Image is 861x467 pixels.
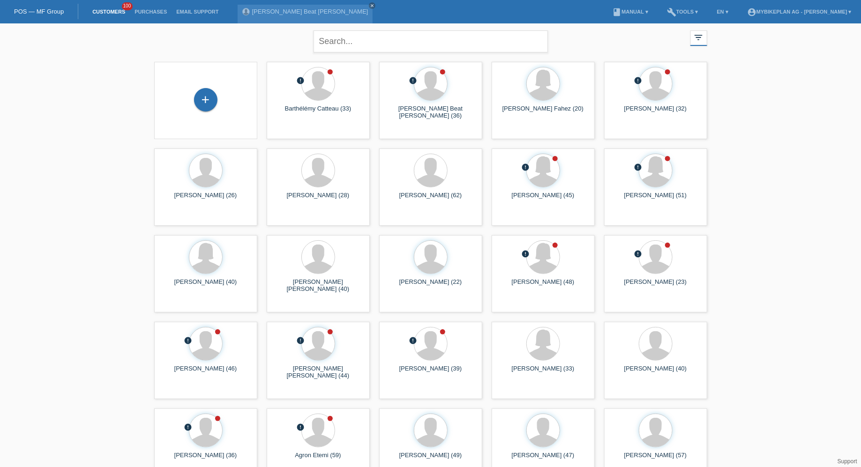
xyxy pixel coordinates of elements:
[297,76,305,85] i: error
[387,452,475,467] div: [PERSON_NAME] (49)
[742,9,856,15] a: account_circleMybikeplan AG - [PERSON_NAME] ▾
[130,9,172,15] a: Purchases
[314,30,548,52] input: Search...
[612,278,700,293] div: [PERSON_NAME] (23)
[612,365,700,380] div: [PERSON_NAME] (40)
[297,76,305,86] div: unconfirmed, pending
[297,423,305,431] i: error
[612,192,700,207] div: [PERSON_NAME] (51)
[387,278,475,293] div: [PERSON_NAME] (22)
[162,365,250,380] div: [PERSON_NAME] (46)
[297,336,305,346] div: unconfirmed, pending
[747,7,756,17] i: account_circle
[838,458,857,465] a: Support
[499,278,587,293] div: [PERSON_NAME] (48)
[387,192,475,207] div: [PERSON_NAME] (62)
[184,336,193,346] div: unconfirmed, pending
[252,8,368,15] a: [PERSON_NAME] Beat [PERSON_NAME]
[612,452,700,467] div: [PERSON_NAME] (57)
[409,336,418,346] div: unconfirmed, pending
[387,365,475,380] div: [PERSON_NAME] (39)
[274,278,362,293] div: [PERSON_NAME] [PERSON_NAME] (40)
[195,92,217,108] div: Add customer
[409,76,418,85] i: error
[274,452,362,467] div: Agron Etemi (59)
[612,7,621,17] i: book
[409,336,418,345] i: error
[274,365,362,380] div: [PERSON_NAME] [PERSON_NAME] (44)
[184,336,193,345] i: error
[612,105,700,120] div: [PERSON_NAME] (32)
[184,423,193,433] div: unconfirmed, pending
[162,192,250,207] div: [PERSON_NAME] (26)
[522,163,530,171] i: error
[274,105,362,120] div: Barthélémy Catteau (33)
[522,250,530,258] i: error
[274,192,362,207] div: [PERSON_NAME] (28)
[634,163,643,173] div: unconfirmed, pending
[522,163,530,173] div: unconfirmed, pending
[634,76,643,85] i: error
[499,105,587,120] div: [PERSON_NAME] Fahez (20)
[694,32,704,43] i: filter_list
[634,250,643,259] div: unconfirmed, pending
[162,452,250,467] div: [PERSON_NAME] (36)
[14,8,64,15] a: POS — MF Group
[634,163,643,171] i: error
[88,9,130,15] a: Customers
[409,76,418,86] div: unconfirmed, pending
[369,2,375,9] a: close
[607,9,653,15] a: bookManual ▾
[172,9,223,15] a: Email Support
[499,452,587,467] div: [PERSON_NAME] (47)
[297,423,305,433] div: unconfirmed, pending
[387,105,475,120] div: [PERSON_NAME] Beat [PERSON_NAME] (36)
[667,7,676,17] i: build
[297,336,305,345] i: error
[712,9,733,15] a: EN ▾
[499,365,587,380] div: [PERSON_NAME] (33)
[184,423,193,431] i: error
[162,278,250,293] div: [PERSON_NAME] (40)
[499,192,587,207] div: [PERSON_NAME] (45)
[370,3,374,8] i: close
[634,76,643,86] div: unconfirmed, pending
[122,2,133,10] span: 100
[662,9,703,15] a: buildTools ▾
[634,250,643,258] i: error
[522,250,530,259] div: unconfirmed, pending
